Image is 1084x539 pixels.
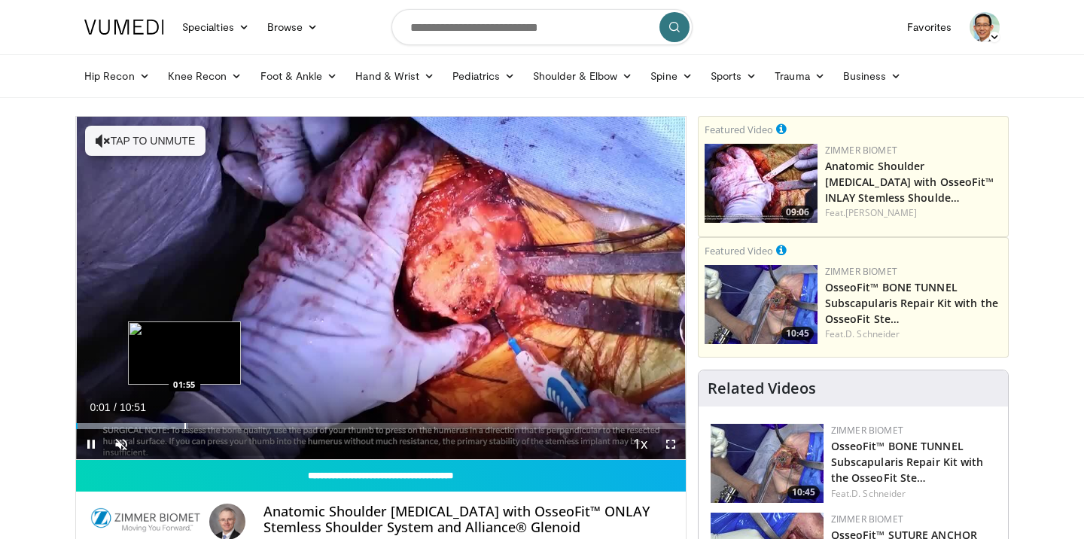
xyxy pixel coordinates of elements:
[766,61,834,91] a: Trauma
[831,487,996,501] div: Feat.
[831,439,984,485] a: OsseoFit™ BONE TUNNEL Subscapularis Repair Kit with the OsseoFit Ste…
[524,61,641,91] a: Shoulder & Elbow
[702,61,766,91] a: Sports
[825,327,1002,341] div: Feat.
[173,12,258,42] a: Specialties
[641,61,701,91] a: Spine
[84,20,164,35] img: VuMedi Logo
[85,126,206,156] button: Tap to unmute
[626,429,656,459] button: Playback Rate
[263,504,673,536] h4: Anatomic Shoulder [MEDICAL_DATA] with OsseoFit™ ONLAY Stemless Shoulder System and Alliance® Glenoid
[898,12,961,42] a: Favorites
[90,401,110,413] span: 0:01
[391,9,693,45] input: Search topics, interventions
[705,265,818,344] a: 10:45
[656,429,686,459] button: Fullscreen
[159,61,251,91] a: Knee Recon
[346,61,443,91] a: Hand & Wrist
[76,429,106,459] button: Pause
[705,144,818,223] img: 59d0d6d9-feca-4357-b9cd-4bad2cd35cb6.150x105_q85_crop-smart_upscale.jpg
[845,206,917,219] a: [PERSON_NAME]
[970,12,1000,42] img: Avatar
[120,401,146,413] span: 10:51
[831,424,903,437] a: Zimmer Biomet
[781,327,814,340] span: 10:45
[106,429,136,459] button: Unmute
[705,265,818,344] img: 2f1af013-60dc-4d4f-a945-c3496bd90c6e.150x105_q85_crop-smart_upscale.jpg
[845,327,900,340] a: D. Schneider
[443,61,524,91] a: Pediatrics
[705,244,773,257] small: Featured Video
[114,401,117,413] span: /
[825,280,998,326] a: OsseoFit™ BONE TUNNEL Subscapularis Repair Kit with the OsseoFit Ste…
[825,144,897,157] a: Zimmer Biomet
[76,423,686,429] div: Progress Bar
[711,424,824,503] img: 2f1af013-60dc-4d4f-a945-c3496bd90c6e.150x105_q85_crop-smart_upscale.jpg
[825,206,1002,220] div: Feat.
[825,159,994,205] a: Anatomic Shoulder [MEDICAL_DATA] with OsseoFit™ INLAY Stemless Shoulde…
[851,487,906,500] a: D. Schneider
[711,424,824,503] a: 10:45
[825,265,897,278] a: Zimmer Biomet
[705,144,818,223] a: 09:06
[128,321,241,385] img: image.jpeg
[76,117,686,460] video-js: Video Player
[251,61,347,91] a: Foot & Ankle
[787,486,820,499] span: 10:45
[834,61,911,91] a: Business
[258,12,327,42] a: Browse
[781,206,814,219] span: 09:06
[831,513,903,525] a: Zimmer Biomet
[75,61,159,91] a: Hip Recon
[708,379,816,397] h4: Related Videos
[705,123,773,136] small: Featured Video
